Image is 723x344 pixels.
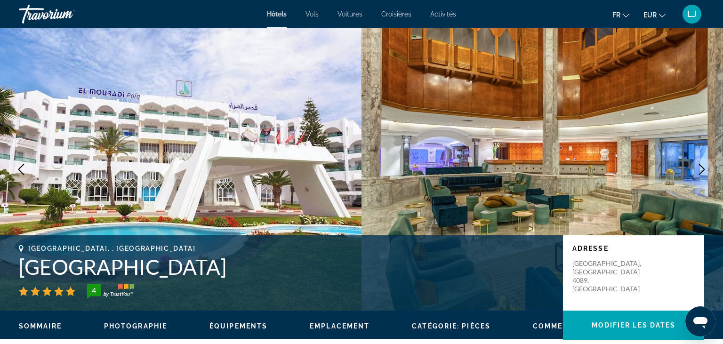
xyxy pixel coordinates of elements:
a: Hôtels [267,10,287,18]
button: Menu de l'utilisateur [680,4,704,24]
div: 4 [84,285,103,296]
a: Activités [430,10,456,18]
span: fr [612,11,620,19]
span: EUR [643,11,657,19]
a: Voitures [337,10,362,18]
button: Prochaine image [690,158,714,181]
button: Équipements [209,322,267,330]
h1: [GEOGRAPHIC_DATA] [19,255,554,279]
button: Photographie [104,322,167,330]
img: TrustYou badge d'évaluation des clients [87,284,134,299]
a: Croisières [381,10,411,18]
a: Travorium [19,2,113,26]
button: Catégorie: Pièces [412,322,490,330]
span: Modifier les dates [592,321,676,329]
button: Emplacement [310,322,370,330]
button: Modifier les dates [563,311,704,340]
span: LJ [687,9,697,19]
p: Adresse [572,245,695,252]
button: Changer de langue [612,8,629,22]
button: Sommaire [19,322,62,330]
a: Vols [305,10,319,18]
span: [GEOGRAPHIC_DATA], , [GEOGRAPHIC_DATA] [28,245,196,252]
iframe: Bouton de lancement de la fenêtre de messagerie [685,306,715,336]
button: Image précédente [9,158,33,181]
p: [GEOGRAPHIC_DATA], [GEOGRAPHIC_DATA] 4089, [GEOGRAPHIC_DATA] [572,259,648,293]
button: Changer de devise [643,8,666,22]
button: Commentaires [533,322,597,330]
